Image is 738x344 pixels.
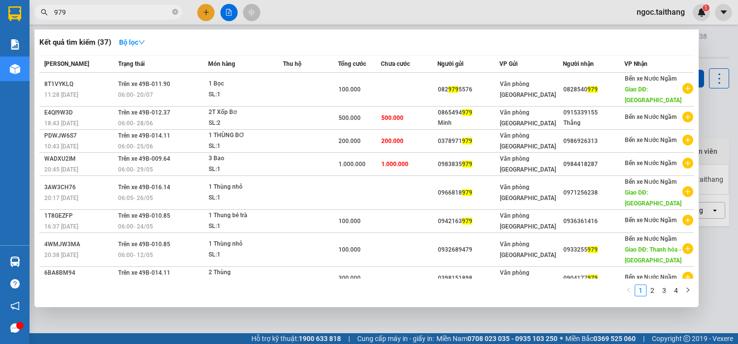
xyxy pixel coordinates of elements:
[118,143,153,150] span: 06:00 - 25/06
[635,285,646,296] a: 1
[438,273,498,284] div: 0398151898
[625,235,676,242] span: Bến xe Nước Ngầm
[209,193,282,203] div: SL: 1
[118,166,153,173] span: 06:00 - 29/05
[44,120,78,127] span: 18:43 [DATE]
[209,239,282,250] div: 1 Thùng nhỏ
[209,250,282,260] div: SL: 1
[438,136,498,146] div: 0378971
[118,81,170,87] span: Trên xe 49B-011.90
[499,60,518,67] span: VP Gửi
[625,217,676,224] span: Bến xe Nước Ngầm
[381,60,410,67] span: Chưa cước
[682,112,693,122] span: plus-circle
[44,79,115,89] div: 8T1VYKLQ
[209,79,282,89] div: 1 Bọc
[635,285,646,296] li: 1
[41,9,48,16] span: search
[682,135,693,145] span: plus-circle
[172,9,178,15] span: close-circle
[44,223,78,230] span: 16:37 [DATE]
[462,161,472,168] span: 979
[10,323,20,333] span: message
[209,210,282,221] div: 1 Thung bé trà
[462,138,472,144] span: 979
[338,86,361,93] span: 100.000
[625,160,676,167] span: Bến xe Nước Ngầm
[682,285,694,296] li: Next Page
[658,285,670,296] li: 3
[118,60,145,67] span: Trạng thái
[623,285,635,296] button: left
[437,60,463,67] span: Người gửi
[500,81,556,98] span: Văn phòng [GEOGRAPHIC_DATA]
[10,257,20,267] img: warehouse-icon
[682,158,693,169] span: plus-circle
[587,275,598,282] span: 979
[438,188,498,198] div: 0966818
[682,285,694,296] button: right
[625,114,676,120] span: Bến xe Nước Ngầm
[438,85,498,95] div: 082 5576
[338,115,361,121] span: 500.000
[563,188,624,198] div: 0971256238
[10,301,20,311] span: notification
[625,246,681,264] span: Giao DĐ: Thanh hóa - [GEOGRAPHIC_DATA]
[44,91,78,98] span: 11:28 [DATE]
[44,166,78,173] span: 20:45 [DATE]
[44,143,78,150] span: 10:43 [DATE]
[209,118,282,129] div: SL: 2
[338,138,361,144] span: 200.000
[563,85,624,95] div: 0828540
[44,211,115,221] div: 1T8GEZFP
[209,278,282,289] div: SL: 1
[209,164,282,175] div: SL: 1
[625,274,676,281] span: Bến xe Nước Ngầm
[118,252,153,258] span: 06:00 - 12/05
[381,115,403,121] span: 500.000
[118,155,170,162] span: Trên xe 49B-009.64
[646,285,658,296] li: 2
[209,182,282,193] div: 1 Thùng nhỏ
[381,161,408,168] span: 1.000.000
[682,186,693,197] span: plus-circle
[118,223,153,230] span: 06:00 - 24/05
[438,118,498,128] div: Minh
[209,89,282,100] div: SL: 1
[209,107,282,118] div: 2T Xốp Bơ
[500,132,556,150] span: Văn phòng [GEOGRAPHIC_DATA]
[138,39,145,46] span: down
[44,182,115,193] div: 3AW3CH76
[10,39,20,50] img: solution-icon
[44,131,115,141] div: PDWJW6S7
[111,34,153,50] button: Bộ lọcdown
[670,285,682,296] li: 4
[500,212,556,230] span: Văn phòng [GEOGRAPHIC_DATA]
[283,60,302,67] span: Thu hộ
[500,184,556,201] span: Văn phòng [GEOGRAPHIC_DATA]
[338,275,361,282] span: 300.000
[462,109,472,116] span: 979
[563,245,624,255] div: 0933255
[118,269,170,276] span: Trên xe 49B-014.11
[682,83,693,94] span: plus-circle
[462,218,472,225] span: 979
[563,273,624,284] div: 0904177
[209,267,282,278] div: 2 Thùng
[563,216,624,227] div: 0936361416
[381,138,403,144] span: 200.000
[671,285,681,296] a: 4
[44,252,78,258] span: 20:38 [DATE]
[438,159,498,170] div: 0983835
[44,239,115,250] div: 4WMJW3MA
[623,285,635,296] li: Previous Page
[209,221,282,232] div: SL: 1
[10,64,20,74] img: warehouse-icon
[44,154,115,164] div: WADXU2IM
[209,141,282,152] div: SL: 1
[448,86,459,93] span: 979
[647,285,658,296] a: 2
[625,189,681,207] span: Giao DĐ: [GEOGRAPHIC_DATA]
[10,279,20,288] span: question-circle
[338,218,361,225] span: 100.000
